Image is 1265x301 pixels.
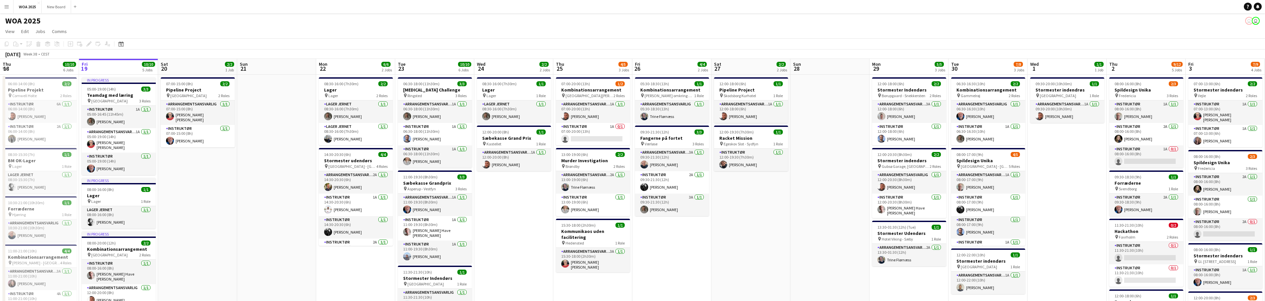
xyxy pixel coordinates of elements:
span: Hotel Viking - Sæby [882,237,913,242]
span: 2 Roles [930,93,941,98]
app-card-role: Instruktør1/112:00-20:30 (8h30m)[PERSON_NAME] Have [PERSON_NAME] [PERSON_NAME] [872,194,946,218]
app-card-role: Instruktør2A1/108:00-16:00 (8h)[PERSON_NAME] [1188,173,1262,196]
h3: Racket Mission [714,135,788,141]
h3: Spildesign Unika [1109,87,1183,93]
span: 2 Roles [376,93,388,98]
span: Comms [52,28,67,34]
span: 1/1 [615,223,625,228]
app-job-card: 12:00-19:30 (7h30m)1/1Racket Mission Egeskov Slot - Sydfyn1 RoleInstruktør1/112:00-19:30 (7h30m)[... [714,126,788,171]
span: 2 Roles [1246,93,1257,98]
app-job-card: 06:00-14:00 (8h)2/2Pipeline Projekt Comwell Holte2 RolesInstruktør6A1/106:00-14:00 (8h)[PERSON_NA... [3,77,77,145]
a: View [3,27,17,36]
button: New Board [42,0,71,13]
span: Hedensted [566,241,584,245]
app-card-role: Arrangementsansvarlig3A1/112:00-18:00 (6h)[PERSON_NAME] [872,100,946,123]
span: 1/1 [62,200,71,205]
h3: Teamdag med læring [82,92,156,98]
span: 1/1 [536,81,546,86]
app-card-role: Instruktør1/113:00-19:00 (6h)[PERSON_NAME] [556,194,630,216]
div: 11:00-19:30 (8h30m)3/3Sæbekasse Grandprix Asperup - Vestfyn3 RolesArrangementsansvarlig1A1/111:00... [398,170,472,263]
h3: Sæbekasse Grandprix [398,180,472,186]
span: 2/3 [1169,81,1178,86]
span: 3/3 [457,174,467,179]
span: 13:30-01:30 (12h) (Tue) [877,225,916,230]
app-card-role: Arrangementsansvarlig3A1/109:30-21:30 (12h)[PERSON_NAME] [635,149,709,171]
app-job-card: 07:00-15:00 (8h)2/2Pipeline Project [GEOGRAPHIC_DATA]2 RolesArrangementsansvarlig1/107:00-15:00 (... [161,77,235,147]
span: Værløse [645,141,657,146]
h3: BM OK-Lager [3,158,77,164]
span: Brøndby [566,164,580,169]
span: 08:00-17:00 (9h) [956,152,983,157]
app-job-card: 07:00-13:00 (6h)2/2Stormester indendørs Vejle2 RolesInstruktør1A1/107:00-13:00 (6h)[PERSON_NAME] ... [1188,77,1262,147]
span: 3 Roles [693,141,704,146]
app-job-card: 12:00-18:00 (6h)1/1Pipeline Project Skodsborg Kurhotel1 RoleArrangementsansvarlig1A1/112:00-18:00... [714,77,788,123]
span: 06:00-14:00 (8h) [8,81,35,86]
span: 1/1 [1169,174,1178,179]
div: 06:30-16:30 (10h)2/2Kombinationsarrangement Gammelrøj2 RolesArrangementsansvarlig1/106:30-16:30 (... [951,77,1025,145]
span: Jobs [35,28,45,34]
span: 12:00-18:00 (6h) [719,81,746,86]
app-card-role: Instruktør2A0/108:00-16:00 (8h) [1188,218,1262,241]
span: Lager [486,93,496,98]
span: Lager [12,164,22,169]
span: 1 Role [773,93,783,98]
span: 07:00-20:00 (13h) [561,81,590,86]
div: 08:30-15:30 (7h)1/1BM OK-Lager Lager1 RoleLager Jernet1/108:30-15:30 (7h)[PERSON_NAME] [3,148,77,194]
app-card-role: Instruktør1/107:00-15:00 (8h)[PERSON_NAME] [161,125,235,147]
span: 14:30-20:30 (6h) [324,152,351,157]
span: 4 Roles [376,164,388,169]
span: 15:30-18:00 (2h30m) [561,223,596,228]
div: 08:00-17:00 (9h)4/5Spildesign Unika [GEOGRAPHIC_DATA] - [GEOGRAPHIC_DATA]5 RolesArrangementsansva... [951,148,1025,246]
span: 2/2 [1011,81,1020,86]
span: 09:30-18:30 (9h) [1115,174,1141,179]
app-card-role: Instruktør1A1/108:00-17:00 (9h) [951,239,1025,261]
div: 09:30-20:00 (10h30m)1/1Stormester indendrøs [GEOGRAPHIC_DATA]1 RoleArrangementsansvarlig1A1/109:3... [1030,77,1104,123]
app-job-card: In progress05:00-19:00 (14h)3/3Teamdag med læring [GEOGRAPHIC_DATA]3 RolesInstruktør1A1/105:00-16... [82,77,156,175]
app-job-card: 12:00-22:00 (10h)1/1Stormester indendørs [GEOGRAPHIC_DATA]1 RoleArrangementsansvarlig1A1/112:00-2... [951,248,1025,294]
span: 12:00-19:30 (7h30m) [719,130,754,134]
span: 08:00-20:00 (12h) [87,241,116,245]
h3: Stormester indendørs [1188,253,1262,259]
span: 12:00-18:00 (6h) [877,81,904,86]
app-card-role: Arrangementsansvarlig2A1/113:30-01:30 (12h)Trine Flørnæss [872,244,946,266]
span: 11:30-21:30 (10h) [1115,223,1143,228]
app-job-card: 08:00-16:00 (8h)2/3Spildesign Unika Fredericia3 RolesInstruktør1A1/108:00-16:00 (8h)[PERSON_NAME]... [1109,77,1183,168]
span: 08:00-16:00 (8h) [1194,247,1220,252]
app-job-card: 06:30-18:00 (11h30m)3/3[MEDICAL_DATA] Challenge Ringsted3 RolesArrangementsansvarlig1A1/106:30-18... [398,77,472,168]
app-job-card: 14:30-20:30 (6h)4/4Stormester udendørs [GEOGRAPHIC_DATA] - [GEOGRAPHIC_DATA]4 RolesArrangementsan... [319,148,393,246]
div: 09:30-18:30 (9h)1/1Forræderne Svendborg1 RoleInstruktør2A1/109:30-18:30 (9h)[PERSON_NAME] [1109,170,1183,216]
app-card-role: Instruktør1A0/108:00-16:00 (8h) [1109,145,1183,168]
app-card-role: Instruktør2A1/108:00-16:00 (8h)[PERSON_NAME] [1109,123,1183,145]
app-job-card: 08:00-16:00 (8h)2/3Spildesign Unika Fredericia3 RolesInstruktør2A1/108:00-16:00 (8h)[PERSON_NAME]... [1188,150,1262,241]
a: Jobs [33,27,48,36]
span: Egeskov Slot - Sydfyn [724,141,758,146]
span: 2/2 [932,152,941,157]
h3: Stormester indendørs [1188,87,1262,93]
span: 4/4 [62,248,71,253]
span: Hjørring [12,212,26,217]
span: Ringsted [407,93,422,98]
app-card-role: Arrangementsansvarlig1A1/107:00-20:00 (13h)[PERSON_NAME] [556,100,630,123]
span: 2/2 [62,81,71,86]
span: Gammelrøj [961,93,980,98]
app-card-role: Instruktør3A1/109:30-21:30 (12h)[PERSON_NAME] [635,194,709,216]
span: 1 Role [1089,93,1099,98]
h3: Kommunikaos uden facilitering [556,228,630,240]
a: Comms [49,27,69,36]
h3: Stormester indendrøs [1030,87,1104,93]
app-card-role: Instruktør1/108:00-17:00 (9h)[PERSON_NAME] [951,194,1025,216]
span: 3/3 [457,81,467,86]
div: 13:30-01:30 (12h) (Tue)1/1Stormester Udendørs Hotel Viking - Sæby1 RoleArrangementsansvarlig2A1/1... [872,221,946,266]
h3: Murder Investigation [556,158,630,164]
span: 2/2 [932,81,941,86]
span: 09:30-20:00 (10h30m) [1035,81,1072,86]
span: 1/1 [932,225,941,230]
app-card-role: Arrangementsansvarlig1/110:30-21:00 (10h30m)[PERSON_NAME] [3,219,77,242]
app-card-role: Instruktør1A1/105:00-16:45 (11h45m)[PERSON_NAME] [82,106,156,128]
app-card-role: Instruktør1A1/106:30-18:00 (11h30m)[PERSON_NAME] [398,145,472,168]
app-card-role: Arrangementsansvarlig1A1/112:00-18:00 (6h)[PERSON_NAME] [714,100,788,123]
app-job-card: In progress08:00-16:00 (8h)1/1Lager Lager1 RoleLager Jernet1/108:00-16:00 (8h)[PERSON_NAME] [82,178,156,229]
span: 3 Roles [1246,166,1257,171]
app-card-role: Instruktør0/111:30-21:30 (10h) [1109,242,1183,264]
